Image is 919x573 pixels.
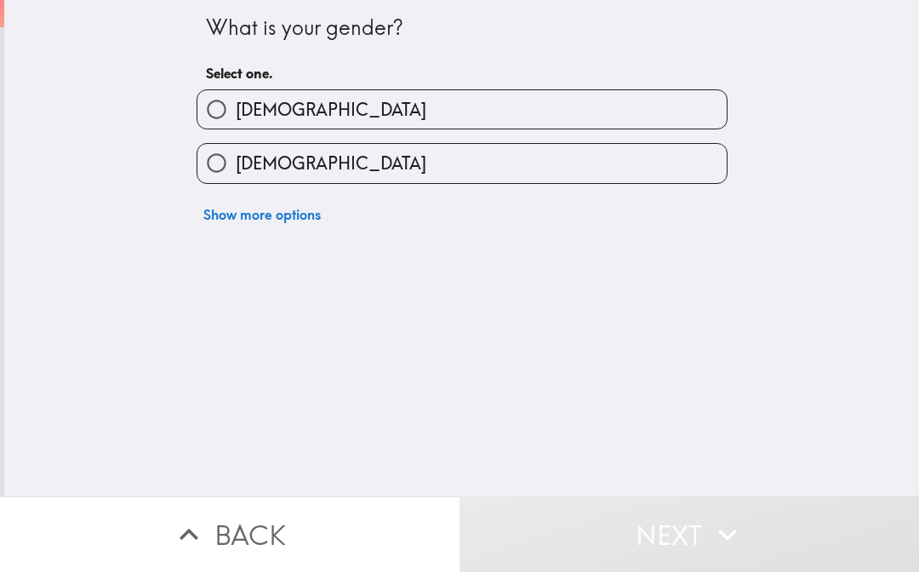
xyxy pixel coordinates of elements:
[197,198,328,232] button: Show more options
[236,152,426,176] span: [DEMOGRAPHIC_DATA]
[197,145,727,183] button: [DEMOGRAPHIC_DATA]
[459,497,919,573] button: Next
[206,65,718,83] h6: Select one.
[206,14,718,43] div: What is your gender?
[236,99,426,123] span: [DEMOGRAPHIC_DATA]
[197,91,727,129] button: [DEMOGRAPHIC_DATA]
